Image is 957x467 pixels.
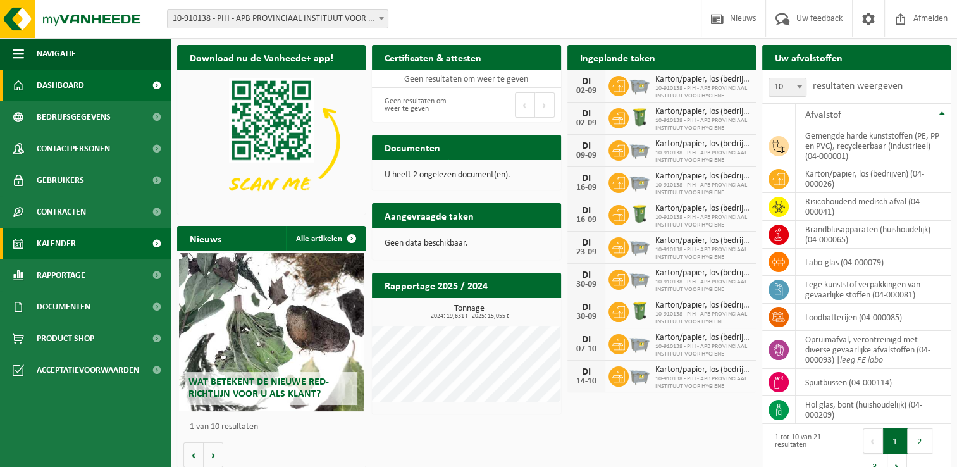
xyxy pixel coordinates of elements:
h2: Uw afvalstoffen [762,45,855,70]
label: resultaten weergeven [813,81,903,91]
td: gemengde harde kunststoffen (PE, PP en PVC), recycleerbaar (industrieel) (04-000001) [796,127,951,165]
td: lege kunststof verpakkingen van gevaarlijke stoffen (04-000081) [796,276,951,304]
div: 07-10 [574,345,599,354]
img: WB-2500-GAL-GY-01 [629,171,650,192]
span: 10-910138 - PIH - APB PROVINCIAAL INSTITUUT VOOR HYGIENE [655,246,750,261]
p: Geen data beschikbaar. [385,239,548,248]
button: 1 [883,428,908,454]
img: WB-0240-HPE-GN-50 [629,300,650,321]
h2: Download nu de Vanheede+ app! [177,45,346,70]
span: Kalender [37,228,76,259]
div: DI [574,238,599,248]
div: 30-09 [574,280,599,289]
span: Rapportage [37,259,85,291]
span: 10-910138 - PIH - APB PROVINCIAAL INSTITUUT VOOR HYGIENE - ANTWERPEN [167,9,388,28]
span: 10-910138 - PIH - APB PROVINCIAAL INSTITUUT VOOR HYGIENE [655,85,750,100]
h2: Rapportage 2025 / 2024 [372,273,500,297]
img: WB-0240-HPE-GN-50 [629,106,650,128]
span: Gebruikers [37,165,84,196]
span: 10-910138 - PIH - APB PROVINCIAAL INSTITUUT VOOR HYGIENE [655,214,750,229]
span: Navigatie [37,38,76,70]
span: Karton/papier, los (bedrijven) [655,236,750,246]
span: 10-910138 - PIH - APB PROVINCIAAL INSTITUUT VOOR HYGIENE [655,278,750,294]
div: 30-09 [574,313,599,321]
span: Karton/papier, los (bedrijven) [655,107,750,117]
span: Karton/papier, los (bedrijven) [655,365,750,375]
button: 2 [908,428,932,454]
a: Alle artikelen [286,226,364,251]
td: Geen resultaten om weer te geven [372,70,560,88]
img: Download de VHEPlus App [177,70,366,212]
div: 23-09 [574,248,599,257]
div: DI [574,270,599,280]
div: DI [574,302,599,313]
span: Bedrijfsgegevens [37,101,111,133]
span: Contracten [37,196,86,228]
div: DI [574,141,599,151]
td: opruimafval, verontreinigd met diverse gevaarlijke afvalstoffen (04-000093) | [796,331,951,369]
button: Next [535,92,555,118]
span: Karton/papier, los (bedrijven) [655,333,750,343]
span: Wat betekent de nieuwe RED-richtlijn voor u als klant? [188,377,329,399]
span: 10 [769,78,806,96]
span: 10 [769,78,806,97]
span: Karton/papier, los (bedrijven) [655,75,750,85]
span: 10-910138 - PIH - APB PROVINCIAAL INSTITUUT VOOR HYGIENE [655,149,750,165]
span: Karton/papier, los (bedrijven) [655,301,750,311]
h2: Documenten [372,135,453,159]
td: risicohoudend medisch afval (04-000041) [796,193,951,221]
span: 2024: 19,631 t - 2025: 15,055 t [378,313,560,320]
span: Dashboard [37,70,84,101]
a: Wat betekent de nieuwe RED-richtlijn voor u als klant? [179,253,364,411]
img: WB-2500-GAL-GY-01 [629,139,650,160]
div: DI [574,109,599,119]
div: DI [574,367,599,377]
div: Geen resultaten om weer te geven [378,91,460,119]
span: 10-910138 - PIH - APB PROVINCIAAL INSTITUUT VOOR HYGIENE - ANTWERPEN [168,10,388,28]
span: Karton/papier, los (bedrijven) [655,139,750,149]
h2: Aangevraagde taken [372,203,486,228]
img: WB-2500-GAL-GY-01 [629,268,650,289]
img: WB-2500-GAL-GY-01 [629,74,650,96]
img: WB-2500-GAL-GY-01 [629,235,650,257]
div: 14-10 [574,377,599,386]
div: 02-09 [574,87,599,96]
h3: Tonnage [378,304,560,320]
button: Previous [863,428,883,454]
span: 10-910138 - PIH - APB PROVINCIAAL INSTITUUT VOOR HYGIENE [655,343,750,358]
span: 10-910138 - PIH - APB PROVINCIAAL INSTITUUT VOOR HYGIENE [655,182,750,197]
h2: Nieuws [177,226,234,251]
i: leeg PE labo [840,356,883,365]
td: loodbatterijen (04-000085) [796,304,951,331]
img: WB-2500-GAL-GY-01 [629,332,650,354]
span: Acceptatievoorwaarden [37,354,139,386]
div: DI [574,206,599,216]
span: Karton/papier, los (bedrijven) [655,171,750,182]
td: hol glas, bont (huishoudelijk) (04-000209) [796,396,951,424]
p: 1 van 10 resultaten [190,423,359,432]
td: labo-glas (04-000079) [796,249,951,276]
span: Karton/papier, los (bedrijven) [655,268,750,278]
h2: Ingeplande taken [567,45,668,70]
div: DI [574,335,599,345]
img: WB-2500-GAL-GY-01 [629,364,650,386]
span: Documenten [37,291,90,323]
h2: Certificaten & attesten [372,45,494,70]
a: Bekijk rapportage [467,297,560,323]
div: 16-09 [574,216,599,225]
span: Karton/papier, los (bedrijven) [655,204,750,214]
span: Contactpersonen [37,133,110,165]
p: U heeft 2 ongelezen document(en). [385,171,548,180]
div: DI [574,173,599,184]
td: brandblusapparaten (huishoudelijk) (04-000065) [796,221,951,249]
span: 10-910138 - PIH - APB PROVINCIAAL INSTITUUT VOOR HYGIENE [655,117,750,132]
button: Previous [515,92,535,118]
td: karton/papier, los (bedrijven) (04-000026) [796,165,951,193]
img: WB-0240-HPE-GN-50 [629,203,650,225]
td: spuitbussen (04-000114) [796,369,951,396]
div: 16-09 [574,184,599,192]
span: Afvalstof [805,110,841,120]
div: DI [574,77,599,87]
div: 02-09 [574,119,599,128]
span: 10-910138 - PIH - APB PROVINCIAAL INSTITUUT VOOR HYGIENE [655,311,750,326]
